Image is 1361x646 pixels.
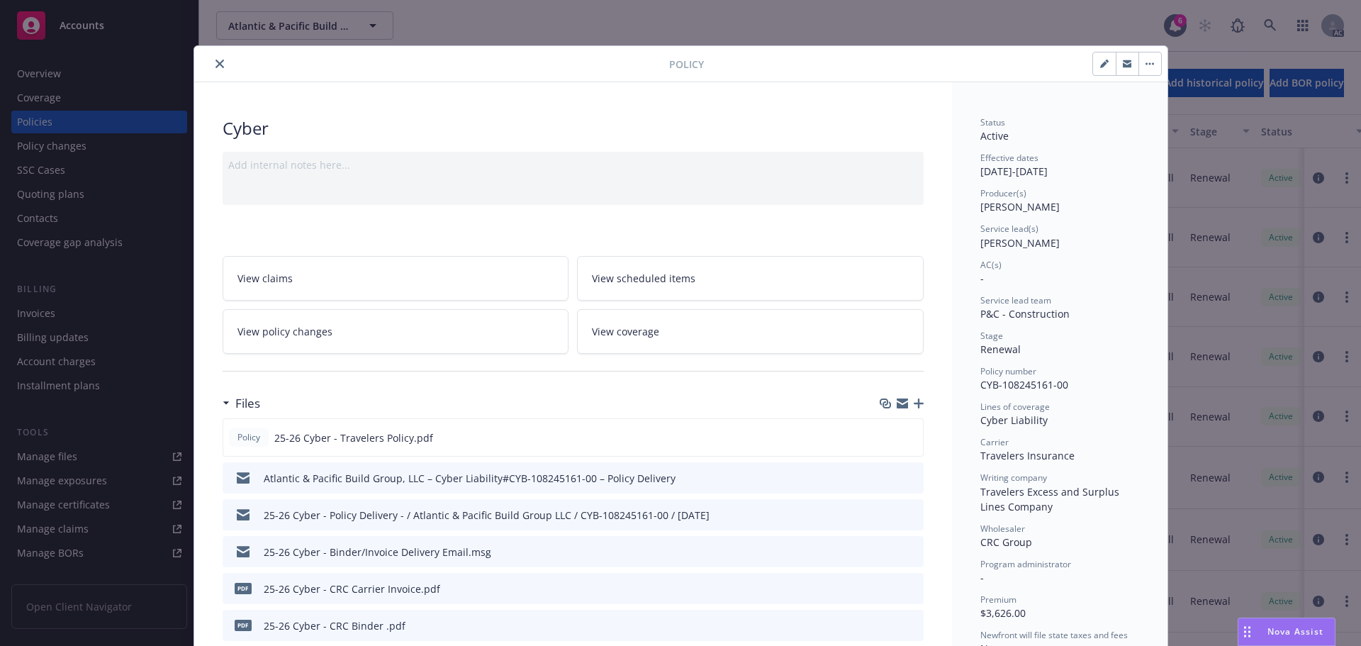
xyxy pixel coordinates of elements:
span: Newfront will file state taxes and fees [980,629,1128,641]
button: preview file [905,545,918,559]
div: 25-26 Cyber - CRC Binder .pdf [264,618,405,633]
div: 25-26 Cyber - CRC Carrier Invoice.pdf [264,581,440,596]
span: Lines of coverage [980,401,1050,413]
span: Producer(s) [980,187,1026,199]
span: - [980,272,984,285]
span: Renewal [980,343,1021,356]
span: Policy number [980,365,1036,377]
button: download file [883,471,894,486]
span: Program administrator [980,558,1071,570]
div: 25-26 Cyber - Policy Delivery - / Atlantic & Pacific Build Group LLC / CYB-108245161-00 / [DATE] [264,508,710,523]
h3: Files [235,394,260,413]
span: Carrier [980,436,1009,448]
div: [DATE] - [DATE] [980,152,1139,179]
span: Wholesaler [980,523,1025,535]
span: Stage [980,330,1003,342]
button: download file [883,508,894,523]
button: preview file [905,508,918,523]
button: download file [882,430,893,445]
span: Nova Assist [1267,625,1323,637]
div: Drag to move [1238,618,1256,645]
span: View coverage [592,324,659,339]
span: - [980,571,984,584]
span: P&C - Construction [980,307,1070,321]
span: Cyber Liability [980,413,1048,427]
span: $3,626.00 [980,606,1026,620]
button: close [211,55,228,72]
span: Effective dates [980,152,1038,164]
span: Service lead team [980,294,1051,306]
span: 25-26 Cyber - Travelers Policy.pdf [274,430,433,445]
span: [PERSON_NAME] [980,200,1060,213]
button: preview file [905,471,918,486]
span: View policy changes [237,324,332,339]
span: AC(s) [980,259,1002,271]
a: View coverage [577,309,924,354]
button: preview file [904,430,917,445]
span: View claims [237,271,293,286]
span: View scheduled items [592,271,695,286]
span: Travelers Excess and Surplus Lines Company [980,485,1122,513]
div: Files [223,394,260,413]
span: Active [980,129,1009,143]
div: Add internal notes here... [228,157,918,172]
span: Writing company [980,472,1047,484]
div: Cyber [223,116,924,140]
a: View claims [223,256,569,301]
span: pdf [235,620,252,630]
span: CYB-108245161-00 [980,378,1068,391]
span: Premium [980,594,1016,606]
span: [PERSON_NAME] [980,236,1060,250]
div: Atlantic & Pacific Build Group, LLC – Cyber Liability#CYB-108245161-00 – Policy Delivery [264,471,676,486]
span: pdf [235,583,252,594]
span: Service lead(s) [980,223,1038,235]
span: Policy [669,57,704,72]
span: Policy [235,431,263,444]
button: download file [883,545,894,559]
span: CRC Group [980,535,1032,549]
button: preview file [905,581,918,596]
button: Nova Assist [1238,618,1335,646]
a: View scheduled items [577,256,924,301]
span: Travelers Insurance [980,449,1075,462]
a: View policy changes [223,309,569,354]
button: download file [883,618,894,633]
span: Status [980,116,1005,128]
button: preview file [905,618,918,633]
button: download file [883,581,894,596]
div: 25-26 Cyber - Binder/Invoice Delivery Email.msg [264,545,491,559]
